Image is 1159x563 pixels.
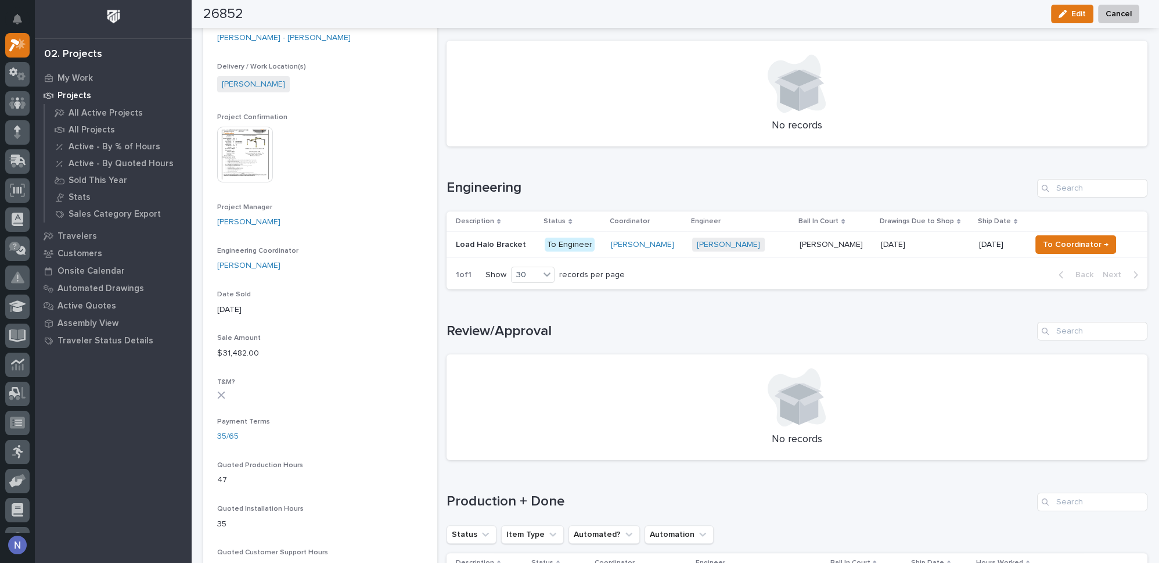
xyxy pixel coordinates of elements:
[217,462,303,469] span: Quoted Production Hours
[559,270,625,280] p: records per page
[447,323,1033,340] h1: Review/Approval
[447,231,1148,257] tr: Load Halo BracketLoad Halo Bracket To Engineer[PERSON_NAME] [PERSON_NAME] [PERSON_NAME][PERSON_NA...
[69,159,174,169] p: Active - By Quoted Hours
[217,474,423,486] p: 47
[217,248,298,254] span: Engineering Coordinator
[5,7,30,31] button: Notifications
[57,91,91,101] p: Projects
[5,533,30,557] button: users-avatar
[800,238,865,250] p: [PERSON_NAME]
[798,215,838,228] p: Ball In Court
[880,215,954,228] p: Drawings Due to Shop
[203,6,243,23] h2: 26852
[611,240,674,250] a: [PERSON_NAME]
[456,215,494,228] p: Description
[35,69,192,87] a: My Work
[447,180,1033,196] h1: Engineering
[1035,235,1116,254] button: To Coordinator →
[1098,270,1147,280] button: Next
[57,336,153,346] p: Traveler Status Details
[35,87,192,104] a: Projects
[217,32,351,44] a: [PERSON_NAME] - [PERSON_NAME]
[979,240,1022,250] p: [DATE]
[881,238,908,250] p: [DATE]
[45,206,192,222] a: Sales Category Export
[35,297,192,314] a: Active Quotes
[35,279,192,297] a: Automated Drawings
[69,209,161,220] p: Sales Category Export
[217,418,270,425] span: Payment Terms
[217,114,287,121] span: Project Confirmation
[45,105,192,121] a: All Active Projects
[1043,238,1108,252] span: To Coordinator →
[45,189,192,205] a: Stats
[44,48,102,61] div: 02. Projects
[217,431,239,443] a: 35/65
[69,125,115,135] p: All Projects
[645,525,714,544] button: Automation
[35,332,192,349] a: Traveler Status Details
[1103,270,1128,280] span: Next
[447,525,496,544] button: Status
[217,63,306,70] span: Delivery / Work Location(s)
[35,245,192,262] a: Customers
[545,238,595,252] div: To Engineer
[217,505,304,512] span: Quoted Installation Hours
[35,262,192,279] a: Onsite Calendar
[35,227,192,245] a: Travelers
[1037,179,1147,198] input: Search
[1037,493,1147,511] input: Search
[57,318,118,329] p: Assembly View
[35,314,192,332] a: Assembly View
[217,518,423,530] p: 35
[1051,5,1093,23] button: Edit
[217,216,280,228] a: [PERSON_NAME]
[568,525,640,544] button: Automated?
[45,172,192,188] a: Sold This Year
[512,269,539,281] div: 30
[217,304,423,316] p: [DATE]
[1037,322,1147,340] input: Search
[610,215,650,228] p: Coordinator
[217,335,261,342] span: Sale Amount
[45,155,192,171] a: Active - By Quoted Hours
[691,215,721,228] p: Engineer
[217,291,251,298] span: Date Sold
[460,433,1134,446] p: No records
[217,549,328,556] span: Quoted Customer Support Hours
[217,379,235,386] span: T&M?
[69,175,127,186] p: Sold This Year
[69,192,91,203] p: Stats
[217,347,423,360] p: $ 31,482.00
[57,266,125,277] p: Onsite Calendar
[1098,5,1139,23] button: Cancel
[447,261,481,289] p: 1 of 1
[217,260,280,272] a: [PERSON_NAME]
[697,240,760,250] a: [PERSON_NAME]
[45,121,192,138] a: All Projects
[1106,7,1132,21] span: Cancel
[57,249,102,259] p: Customers
[69,142,160,152] p: Active - By % of Hours
[543,215,566,228] p: Status
[217,204,272,211] span: Project Manager
[15,14,30,33] div: Notifications
[1068,270,1093,280] span: Back
[501,525,564,544] button: Item Type
[1071,9,1086,19] span: Edit
[57,284,144,294] p: Automated Drawings
[69,108,143,119] p: All Active Projects
[57,301,116,311] p: Active Quotes
[45,138,192,155] a: Active - By % of Hours
[456,238,528,250] p: Load Halo Bracket
[57,73,93,84] p: My Work
[103,6,124,27] img: Workspace Logo
[222,78,285,91] a: [PERSON_NAME]
[485,270,506,280] p: Show
[460,120,1134,132] p: No records
[978,215,1011,228] p: Ship Date
[1049,270,1098,280] button: Back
